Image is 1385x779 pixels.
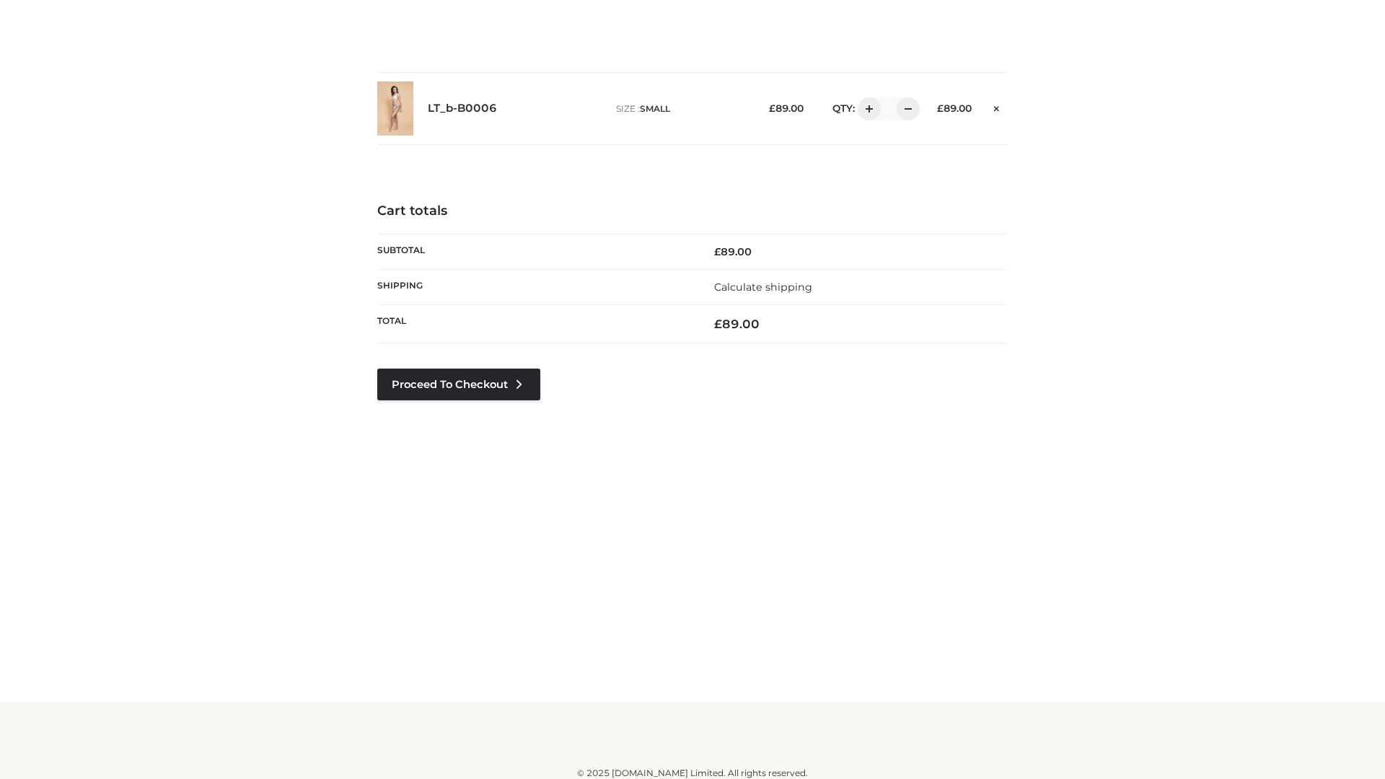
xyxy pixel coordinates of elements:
span: £ [714,245,721,258]
th: Total [377,305,692,343]
a: Proceed to Checkout [377,369,540,400]
p: size : [616,102,747,115]
bdi: 89.00 [937,102,972,114]
a: Calculate shipping [714,281,812,294]
a: LT_b-B0006 [428,102,497,115]
bdi: 89.00 [769,102,804,114]
span: £ [937,102,944,114]
h4: Cart totals [377,203,1008,219]
span: £ [769,102,775,114]
bdi: 89.00 [714,317,760,331]
div: QTY: [818,97,915,120]
a: Remove this item [986,97,1008,116]
th: Subtotal [377,234,692,269]
span: SMALL [640,103,670,114]
bdi: 89.00 [714,245,752,258]
span: £ [714,317,722,331]
th: Shipping [377,269,692,304]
